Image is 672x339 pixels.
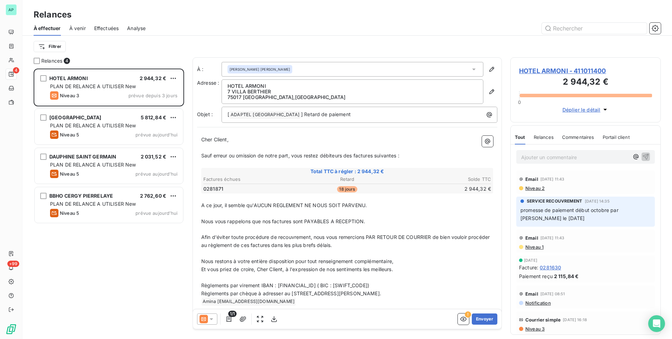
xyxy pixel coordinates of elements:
[197,80,219,86] span: Adresse :
[49,154,116,160] span: DAUPHINE SAINT GERMAIN
[201,266,393,272] span: Et vous priez de croire, Cher Client, à l'expression de nos sentiments les meilleurs.
[527,198,582,204] span: SERVICE RECOUVREMENT
[472,313,497,325] button: Envoyer
[34,69,184,339] div: grid
[227,89,477,94] p: 7 VILLA BERTHIER
[60,171,79,177] span: Niveau 5
[6,324,17,335] img: Logo LeanPay
[140,193,167,199] span: 2 762,60 €
[49,193,113,199] span: BBHO CERGY PIERRELAYE
[34,25,61,32] span: À effectuer
[227,94,477,100] p: 75017 [GEOGRAPHIC_DATA] , [GEOGRAPHIC_DATA]
[525,317,561,323] span: Courrier simple
[135,210,177,216] span: prévue aujourd’hui
[41,57,62,64] span: Relances
[202,298,296,306] span: Amina [EMAIL_ADDRESS][DOMAIN_NAME]
[201,234,491,248] span: Afin d'éviter toute procédure de recouvrement, nous vous remercions PAR RETOUR DE COURRIER de bie...
[560,106,611,114] button: Déplier le détail
[49,114,101,120] span: [GEOGRAPHIC_DATA]
[141,114,167,120] span: 5 812,84 €
[201,136,229,142] span: Cher Client,
[519,76,652,90] h3: 2 944,32 €
[34,8,71,21] h3: Relances
[540,236,565,240] span: [DATE] 11:43
[562,106,601,113] span: Déplier le détail
[585,199,610,203] span: [DATE] 14:35
[524,258,537,262] span: [DATE]
[197,111,213,117] span: Objet :
[534,134,554,140] span: Relances
[135,171,177,177] span: prévue aujourd’hui
[396,185,491,193] td: 2 944,32 €
[337,186,357,192] span: 18 jours
[201,153,399,158] span: Sauf erreur ou omission de notre part, vous restez débiteurs des factures suivantes :
[135,132,177,137] span: prévue aujourd’hui
[228,311,237,317] span: 1/1
[525,235,538,241] span: Email
[201,290,381,296] span: Règlements par chèque à adresser au [STREET_ADDRESS][PERSON_NAME].
[60,93,79,98] span: Niveau 3
[201,202,367,208] span: A ce jour, il semble qu'AUCUN REGLEMENT NE NOUS SOIT PARVENU.
[525,244,544,250] span: Niveau 1
[49,75,88,81] span: HOTEL ARMONI
[227,111,229,117] span: [
[127,25,146,32] span: Analyse
[202,168,492,175] span: Total TTC à régler : 2 944,32 €
[128,93,177,98] span: prévue depuis 3 jours
[201,218,365,224] span: Nous vous rappelons que nos factures sont PAYABLES A RECEPTION.
[13,67,19,73] span: 4
[299,176,395,183] th: Retard
[60,210,79,216] span: Niveau 5
[525,185,545,191] span: Niveau 2
[6,4,17,15] div: AP
[140,75,167,81] span: 2 944,32 €
[519,273,553,280] span: Paiement reçu
[525,300,551,306] span: Notification
[520,207,618,213] span: promesse de paiement début octobre par
[7,261,19,267] span: +99
[562,134,594,140] span: Commentaires
[69,25,86,32] span: À venir
[227,83,477,89] p: HOTEL ARMONI
[64,58,70,64] span: 4
[230,67,290,72] span: [PERSON_NAME] [PERSON_NAME]
[525,291,538,297] span: Email
[542,23,647,34] input: Rechercher
[554,273,579,280] span: 2 115,84 €
[301,111,351,117] span: ] Retard de paiement
[540,264,561,271] span: 0281630
[201,258,393,264] span: Nous restons à votre entière disposition pour tout renseignement complémentaire,
[396,176,491,183] th: Solde TTC
[60,132,79,137] span: Niveau 5
[141,154,167,160] span: 2 031,52 €
[201,282,369,288] span: Règlements par virement IBAN : [FINANCIAL_ID] ( BIC : [SWIFT_CODE])
[94,25,119,32] span: Effectuées
[50,83,136,89] span: PLAN DE RELANCE A UTILISER New
[518,99,521,105] span: 0
[50,201,136,207] span: PLAN DE RELANCE A UTILISER New
[525,326,545,332] span: Niveau 3
[203,185,223,192] span: 0281871
[515,134,525,140] span: Tout
[563,318,587,322] span: [DATE] 16:18
[540,292,565,296] span: [DATE] 08:51
[603,134,630,140] span: Portail client
[520,215,584,221] span: [PERSON_NAME] le [DATE]
[203,176,299,183] th: Factures échues
[519,66,652,76] span: HOTEL ARMONI - 411011400
[50,162,136,168] span: PLAN DE RELANCE A UTILISER New
[525,176,538,182] span: Email
[230,111,301,119] span: ADAPTEL [GEOGRAPHIC_DATA]
[648,315,665,332] div: Open Intercom Messenger
[34,41,66,52] button: Filtrer
[50,122,136,128] span: PLAN DE RELANCE A UTILISER New
[540,177,565,181] span: [DATE] 11:43
[197,66,222,73] label: À :
[519,264,538,271] span: Facture :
